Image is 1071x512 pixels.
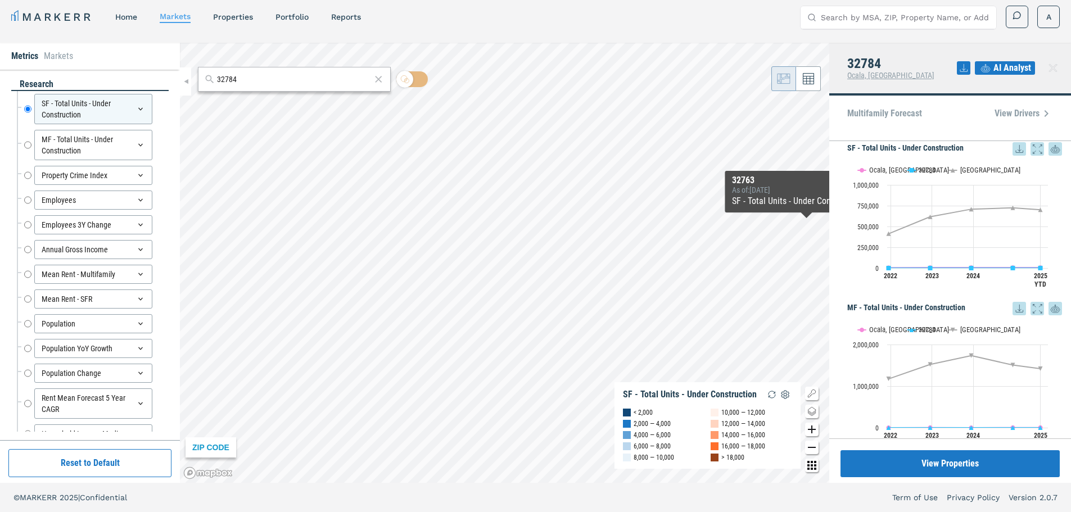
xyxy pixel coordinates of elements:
[857,202,879,210] text: 750,000
[1038,266,1043,270] path: Thursday, 14 Aug, 17:00, 515. 32784.
[857,223,879,231] text: 500,000
[847,71,934,80] span: Ocala, [GEOGRAPHIC_DATA]
[887,232,891,236] path: Tuesday, 14 Dec, 16:00, 413,489. USA.
[847,156,1062,296] div: SF - Total Units - Under Construction. Highcharts interactive chart.
[34,339,152,358] div: Population YoY Growth
[966,272,980,280] text: 2024
[115,12,137,21] a: home
[925,272,939,280] text: 2023
[1034,432,1047,448] text: 2025 YTD
[779,388,792,401] img: Settings
[732,175,881,208] div: Map Tooltip Content
[160,12,191,21] a: markets
[840,450,1060,477] button: View Properties
[805,405,819,418] button: Change style map button
[928,425,933,430] path: Wednesday, 14 Dec, 16:00, 72. 32784.
[44,49,73,63] li: Markets
[1011,425,1015,430] path: Saturday, 14 Dec, 16:00, 0. 32784.
[721,418,765,429] div: 12,000 — 14,000
[969,207,974,211] path: Thursday, 14 Dec, 16:00, 708,561.5. USA.
[847,315,1062,456] div: MF - Total Units - Under Construction. Highcharts interactive chart.
[969,266,974,270] path: Thursday, 14 Dec, 16:00, 0. 32784.
[732,185,881,194] div: As of : [DATE]
[847,142,1062,156] h5: SF - Total Units - Under Construction
[887,266,891,270] path: Tuesday, 14 Dec, 16:00, 0. 32784.
[1009,492,1058,503] a: Version 2.0.7
[853,182,879,189] text: 1,000,000
[847,109,922,118] p: Multifamily Forecast
[634,418,671,429] div: 2,000 — 4,000
[887,377,891,381] path: Tuesday, 14 Dec, 16:00, 1,174,399.5. USA.
[966,432,980,439] text: 2024
[847,156,1054,296] svg: Interactive chart
[1038,207,1043,212] path: Thursday, 14 Aug, 17:00, 701,472.5. USA.
[887,425,891,430] path: Tuesday, 14 Dec, 16:00, 0. 32784.
[975,61,1035,75] button: AI Analyst
[969,354,974,358] path: Thursday, 14 Dec, 16:00, 1,733,659. USA.
[907,159,937,167] button: Show 32784
[928,266,933,270] path: Wednesday, 14 Dec, 16:00, 0. 32784.
[732,194,881,208] div: SF - Total Units - Under Construction :
[875,265,879,273] text: 0
[887,425,1043,430] g: 32784, line 2 of 3 with 5 data points.
[34,215,152,234] div: Employees 3Y Change
[34,424,152,443] div: Household Income Median
[721,441,765,452] div: 16,000 — 18,000
[1038,425,1043,430] path: Thursday, 14 Aug, 17:00, 0. 32784.
[919,166,936,174] text: 32784
[805,441,819,454] button: Zoom out map button
[60,493,80,502] span: 2025 |
[634,452,674,463] div: 8,000 — 10,000
[869,325,949,334] text: Ocala, [GEOGRAPHIC_DATA]
[887,266,1043,270] g: 32784, line 2 of 3 with 5 data points.
[1046,11,1051,22] span: A
[34,388,152,419] div: Rent Mean Forecast 5 Year CAGR
[928,215,933,219] path: Wednesday, 14 Dec, 16:00, 616,685.5. USA.
[80,493,127,502] span: Confidential
[887,425,891,430] path: Tuesday, 14 Dec, 16:00, 27. Ocala, FL.
[805,459,819,472] button: Other options map button
[858,319,896,327] button: Show Ocala, FL
[634,429,671,441] div: 4,000 — 6,000
[11,78,169,91] div: research
[34,364,152,383] div: Population Change
[928,362,933,366] path: Wednesday, 14 Dec, 16:00, 1,520,332.5. USA.
[949,319,973,327] button: Show USA
[1038,366,1043,371] path: Thursday, 14 Aug, 17:00, 1,420,156. USA.
[34,94,152,124] div: SF - Total Units - Under Construction
[34,314,152,333] div: Population
[993,61,1031,75] span: AI Analyst
[884,432,897,439] text: 2022
[869,166,949,174] text: Ocala, [GEOGRAPHIC_DATA]
[732,175,881,185] div: 32763
[20,493,60,502] span: MARKERR
[907,319,937,327] button: Show 32784
[34,130,152,160] div: MF - Total Units - Under Construction
[805,423,819,436] button: Zoom in map button
[634,407,653,418] div: < 2,000
[634,441,671,452] div: 6,000 — 8,000
[892,492,938,503] a: Term of Use
[969,425,974,430] path: Thursday, 14 Dec, 16:00, 0. 32784.
[857,244,879,252] text: 250,000
[34,265,152,284] div: Mean Rent - Multifamily
[1037,6,1060,28] button: A
[180,43,829,483] canvas: Map
[858,159,896,167] button: Show Ocala, FL
[821,6,989,29] input: Search by MSA, ZIP, Property Name, or Address
[949,159,973,167] button: Show USA
[925,432,939,439] text: 2023
[331,12,361,21] a: reports
[721,407,765,418] div: 10,000 — 12,000
[34,191,152,210] div: Employees
[213,12,253,21] a: properties
[34,289,152,309] div: Mean Rent - SFR
[847,315,1054,456] svg: Interactive chart
[875,424,879,432] text: 0
[721,429,765,441] div: 14,000 — 16,000
[8,449,171,477] button: Reset to Default
[1011,266,1015,270] path: Saturday, 14 Dec, 16:00, 515. 32784.
[217,74,371,85] input: Search by MSA or ZIP Code
[765,388,779,401] img: Reload Legend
